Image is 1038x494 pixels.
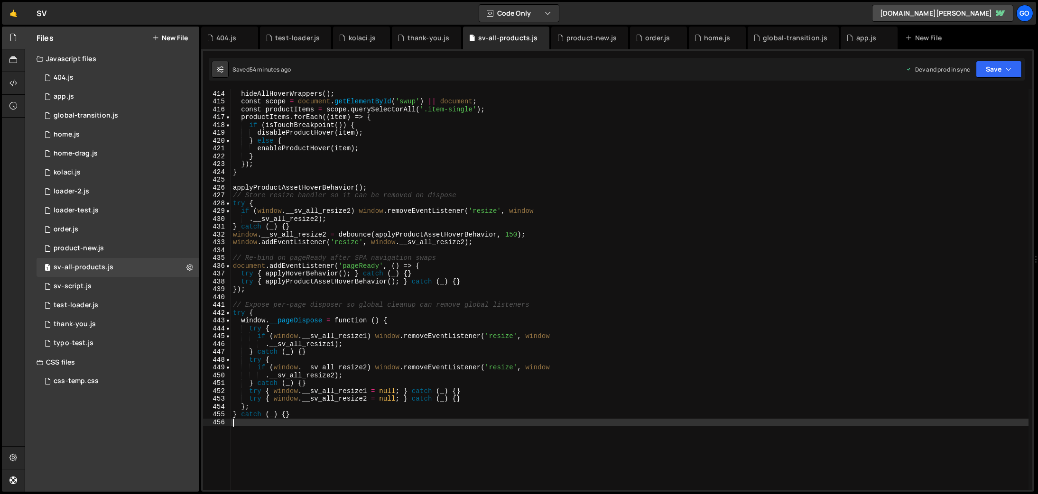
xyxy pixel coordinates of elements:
[54,168,81,177] div: kolaci.js
[250,65,291,73] div: 54 minutes ago
[54,282,92,291] div: sv-script.js
[37,201,199,220] div: 14248/42454.js
[203,113,231,121] div: 417
[905,33,945,43] div: New File
[203,160,231,168] div: 423
[54,225,78,234] div: order.js
[37,277,199,296] div: 14248/36561.js
[232,65,291,73] div: Saved
[37,87,199,106] div: 14248/38152.js
[37,334,199,353] div: 14248/43355.js
[54,187,89,196] div: loader-2.js
[203,98,231,106] div: 415
[203,301,231,309] div: 441
[37,33,54,43] h2: Files
[37,315,199,334] div: 14248/42099.js
[203,137,231,145] div: 420
[25,49,199,68] div: Javascript files
[203,278,231,286] div: 438
[54,263,113,272] div: sv-all-products.js
[1016,5,1033,22] a: go
[203,106,231,114] div: 416
[203,340,231,348] div: 446
[203,372,231,380] div: 450
[203,121,231,129] div: 418
[203,223,231,231] div: 431
[203,90,231,98] div: 414
[152,34,188,42] button: New File
[25,353,199,372] div: CSS files
[37,258,199,277] div: 14248/36682.js
[203,168,231,176] div: 424
[54,92,74,101] div: app.js
[203,348,231,356] div: 447
[203,379,231,387] div: 451
[203,184,231,192] div: 426
[203,207,231,215] div: 429
[216,33,236,43] div: 404.js
[45,265,50,272] span: 1
[203,325,231,333] div: 444
[203,247,231,255] div: 434
[203,129,231,137] div: 419
[203,238,231,247] div: 433
[906,65,970,73] div: Dev and prod in sync
[872,5,1013,22] a: [DOMAIN_NAME][PERSON_NAME]
[203,364,231,372] div: 449
[203,411,231,419] div: 455
[37,182,199,201] div: 14248/42526.js
[203,317,231,325] div: 443
[203,387,231,395] div: 452
[37,8,46,19] div: SV
[203,356,231,364] div: 448
[54,149,98,158] div: home-drag.js
[54,301,98,310] div: test-loader.js
[203,293,231,302] div: 440
[275,33,320,43] div: test-loader.js
[203,332,231,340] div: 445
[203,419,231,427] div: 456
[37,372,199,391] div: 14248/38037.css
[54,206,99,215] div: loader-test.js
[203,395,231,403] div: 453
[203,231,231,239] div: 432
[54,377,99,385] div: css-temp.css
[54,320,96,329] div: thank-you.js
[37,163,199,182] div: 14248/45841.js
[203,254,231,262] div: 435
[37,220,199,239] div: 14248/41299.js
[54,339,93,348] div: typo-test.js
[37,239,199,258] div: 14248/39945.js
[976,61,1022,78] button: Save
[203,200,231,208] div: 428
[856,33,877,43] div: app.js
[478,33,538,43] div: sv-all-products.js
[704,33,730,43] div: home.js
[763,33,827,43] div: global-transition.js
[37,125,199,144] div: 14248/38890.js
[203,403,231,411] div: 454
[54,73,74,82] div: 404.js
[645,33,670,43] div: order.js
[54,244,104,253] div: product-new.js
[37,144,199,163] div: 14248/40457.js
[37,106,199,125] div: 14248/41685.js
[203,309,231,317] div: 442
[37,296,199,315] div: 14248/46529.js
[203,270,231,278] div: 437
[2,2,25,25] a: 🤙
[203,192,231,200] div: 427
[203,262,231,270] div: 436
[479,5,559,22] button: Code Only
[203,176,231,184] div: 425
[203,145,231,153] div: 421
[203,215,231,223] div: 430
[408,33,450,43] div: thank-you.js
[349,33,376,43] div: kolaci.js
[203,153,231,161] div: 422
[54,130,80,139] div: home.js
[37,68,199,87] div: 14248/46532.js
[566,33,617,43] div: product-new.js
[203,285,231,293] div: 439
